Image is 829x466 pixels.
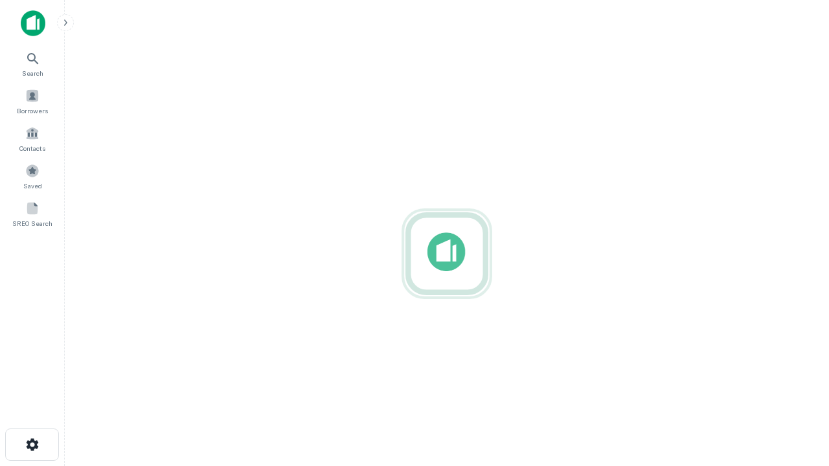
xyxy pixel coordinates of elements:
a: Search [4,46,61,81]
a: SREO Search [4,196,61,231]
span: Borrowers [17,105,48,116]
a: Borrowers [4,83,61,118]
a: Contacts [4,121,61,156]
span: SREO Search [12,218,52,228]
span: Saved [23,181,42,191]
span: Contacts [19,143,45,153]
a: Saved [4,159,61,194]
span: Search [22,68,43,78]
img: capitalize-icon.png [21,10,45,36]
iframe: Chat Widget [764,362,829,425]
